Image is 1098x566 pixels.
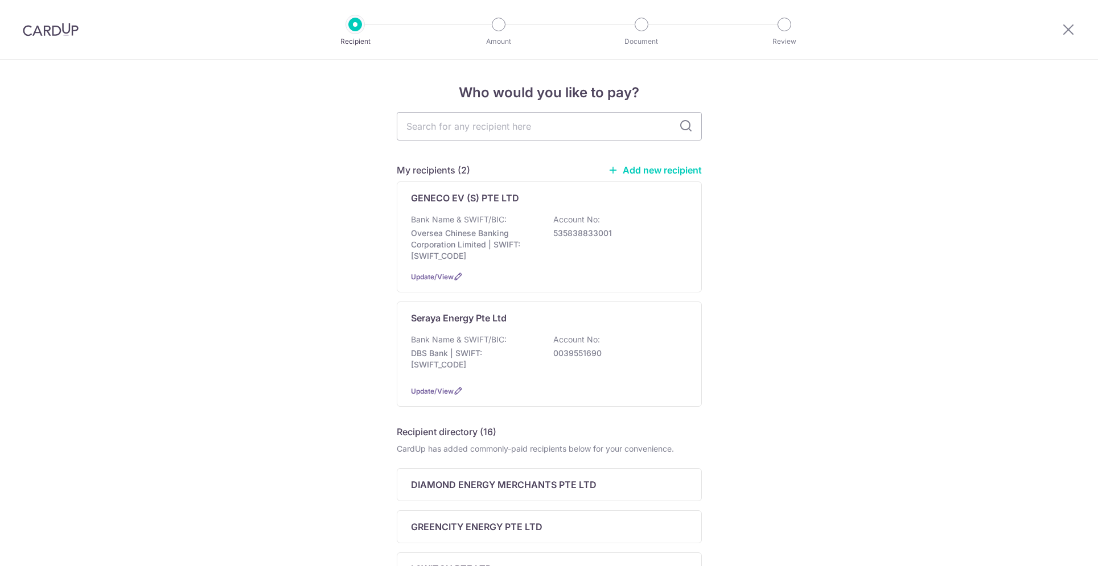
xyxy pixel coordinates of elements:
[411,191,519,205] p: GENECO EV (S) PTE LTD
[411,348,538,370] p: DBS Bank | SWIFT: [SWIFT_CODE]
[397,112,702,141] input: Search for any recipient here
[553,214,600,225] p: Account No:
[742,36,826,47] p: Review
[411,311,507,325] p: Seraya Energy Pte Ltd
[553,228,681,239] p: 535838833001
[397,82,702,103] h4: Who would you like to pay?
[411,272,454,281] a: Update/View
[411,334,507,345] p: Bank Name & SWIFT/BIC:
[411,387,454,395] a: Update/View
[599,36,684,47] p: Document
[457,36,541,47] p: Amount
[411,478,597,491] p: DIAMOND ENERGY MERCHANTS PTE LTD
[397,443,702,455] div: CardUp has added commonly-paid recipients below for your convenience.
[1025,532,1087,560] iframe: Opens a widget where you can find more information
[411,520,542,534] p: GREENCITY ENERGY PTE LTD
[411,214,507,225] p: Bank Name & SWIFT/BIC:
[411,228,538,262] p: Oversea Chinese Banking Corporation Limited | SWIFT: [SWIFT_CODE]
[553,334,600,345] p: Account No:
[313,36,397,47] p: Recipient
[608,164,702,176] a: Add new recipient
[397,163,470,177] h5: My recipients (2)
[397,425,496,439] h5: Recipient directory (16)
[553,348,681,359] p: 0039551690
[23,23,79,36] img: CardUp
